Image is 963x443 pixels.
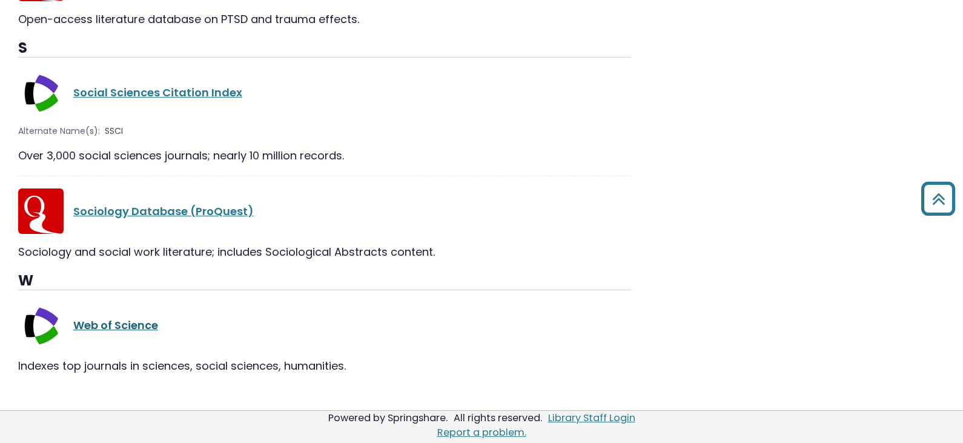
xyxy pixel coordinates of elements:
[18,11,631,27] div: Open-access literature database on PTSD and trauma effects.
[18,147,631,164] div: Over 3,000 social sciences journals; nearly 10 million records.
[326,411,449,425] div: Powered by Springshare.
[437,425,526,439] a: Report a problem.
[18,272,631,290] h3: W
[73,85,242,100] a: Social Sciences Citation Index
[452,411,544,425] div: All rights reserved.
[73,204,254,219] a: Sociology Database (ProQuest)
[73,318,158,333] a: Web of Science
[548,411,635,425] a: Library Staff Login
[18,358,631,374] div: Indexes top journals in sciences, social sciences, humanities.
[18,244,631,260] div: Sociology and social work literature; includes Sociological Abstracts content.
[18,39,631,58] h3: S
[18,125,100,138] span: Alternate Name(s):
[105,125,123,138] span: SSCI
[916,187,960,210] a: Back to Top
